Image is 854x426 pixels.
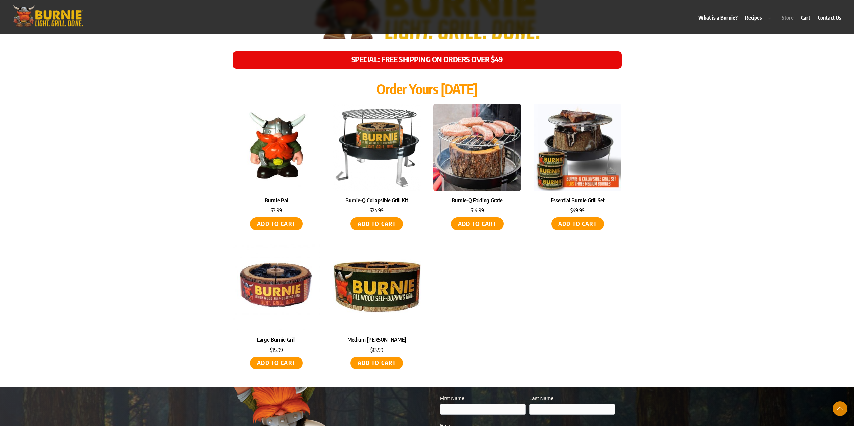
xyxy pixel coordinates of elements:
[233,336,320,343] a: Large Burnie Grill
[471,207,484,214] bdi: 14.99
[742,10,777,25] a: Recipes
[333,243,421,330] img: Medium Burnie Grill
[271,207,282,214] bdi: 3.99
[570,207,585,214] bdi: 49.99
[233,197,320,204] a: Burnie Pal
[250,217,303,230] a: Add to cart: “Burnie Pal”
[9,3,87,28] img: burniegrill.com-logo-high-res-2020110_500px
[433,104,521,191] img: Burnie-Q Folding Grate
[534,104,621,191] img: Essential Burnie Grill Set
[376,80,477,97] span: Order Yours [DATE]
[333,197,421,204] a: Burnie-Q Collapsible Grill Kit
[370,207,384,214] bdi: 24.99
[529,394,615,404] label: Last Name
[433,197,521,204] a: Burnie-Q Folding Grate
[271,207,273,214] span: $
[351,54,503,64] span: SPECIAL: FREE SHIPPING ON ORDERS OVER $49
[798,10,814,25] a: Cart
[250,357,303,370] a: Add to cart: “Large Burnie Grill”
[451,217,504,230] a: Add to cart: “Burnie-Q Folding Grate”
[9,19,87,31] a: Burnie Grill
[333,336,421,343] a: Medium [PERSON_NAME]
[233,243,320,330] img: Large Burnie Grill
[815,10,845,25] a: Contact Us
[350,357,403,370] a: Add to cart: “Medium Burnie Grill”
[551,217,604,230] a: Add to cart: “Essential Burnie Grill Set”
[471,207,473,214] span: $
[333,104,421,191] img: Burnie-Q Collapsible Grill Kit
[570,207,573,214] span: $
[270,347,283,353] bdi: 15.99
[440,394,526,404] label: First Name
[695,10,741,25] a: What is a Burnie?
[534,197,621,204] a: Essential Burnie Grill Set
[370,347,373,353] span: $
[370,347,383,353] bdi: 13.99
[233,104,320,191] img: Burnie Pal
[778,10,797,25] a: Store
[350,217,403,230] a: Add to cart: “Burnie-Q Collapsible Grill Kit”
[370,207,372,214] span: $
[270,347,272,353] span: $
